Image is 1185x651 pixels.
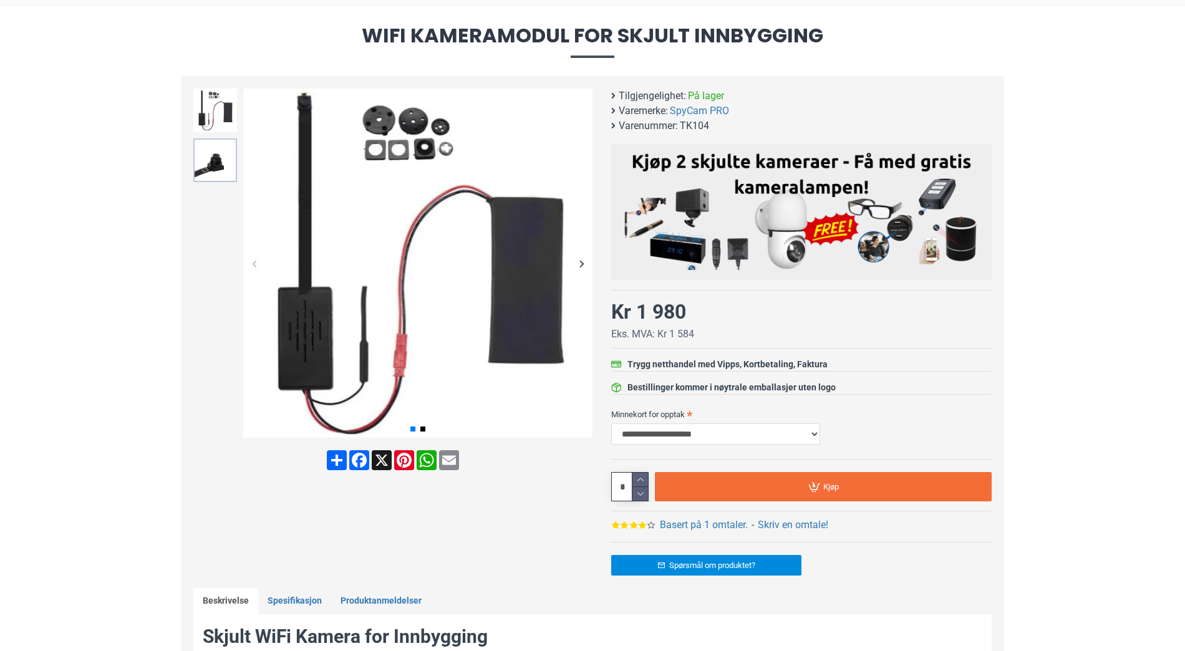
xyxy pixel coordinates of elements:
[203,624,982,650] h2: Skjult WiFi Kamera for Innbygging
[326,450,348,470] a: Share
[193,588,258,614] a: Beskrivelse
[823,483,839,491] span: Kjøp
[331,588,431,614] a: Produktanmeldelser
[680,118,709,133] span: TK104
[420,427,425,432] span: Go to slide 2
[611,404,992,424] label: Minnekort for opptak
[193,138,237,182] img: Skjult WiFi Kamera for Innbygging - SpyGadgets.no
[415,450,438,470] a: WhatsApp
[688,89,724,104] span: På lager
[410,427,415,432] span: Go to slide 1
[181,26,1004,57] span: WiFi Kameramodul for Skjult Innbygging
[670,104,729,118] a: SpyCam PRO
[621,150,982,270] img: Kjøp 2 skjulte kameraer – Få med gratis kameralampe!
[627,381,836,394] div: Bestillinger kommer i nøytrale emballasjer uten logo
[438,450,460,470] a: Email
[660,518,748,533] a: Basert på 1 omtaler.
[243,253,265,274] div: Previous slide
[619,89,686,104] b: Tilgjengelighet:
[571,253,592,274] div: Next slide
[393,450,415,470] a: Pinterest
[243,89,592,438] img: Skjult WiFi Kamera for Innbygging - SpyGadgets.no
[348,450,370,470] a: Facebook
[752,519,754,531] b: -
[619,104,668,118] b: Varemerke:
[611,555,801,576] a: Spørsmål om produktet?
[627,358,828,371] div: Trygg netthandel med Vipps, Kortbetaling, Faktura
[611,297,686,327] div: Kr 1 980
[258,588,331,614] a: Spesifikasjon
[193,89,237,132] img: Skjult WiFi Kamera for Innbygging - SpyGadgets.no
[370,450,393,470] a: X
[619,118,678,133] b: Varenummer:
[758,518,828,533] a: Skriv en omtale!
